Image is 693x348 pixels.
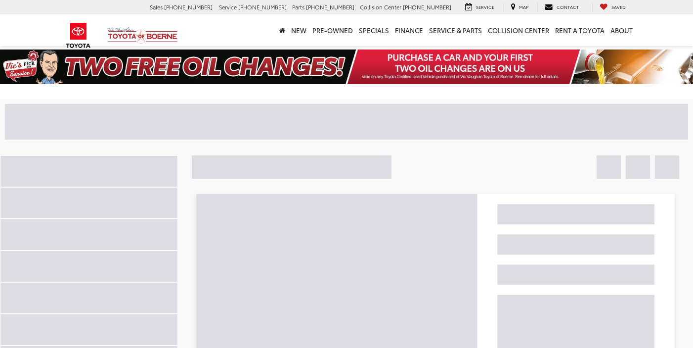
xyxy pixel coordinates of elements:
[292,3,304,11] span: Parts
[552,14,607,46] a: Rent a Toyota
[356,14,392,46] a: Specials
[607,14,636,46] a: About
[276,14,288,46] a: Home
[403,3,451,11] span: [PHONE_NUMBER]
[60,19,97,51] img: Toyota
[426,14,485,46] a: Service & Parts: Opens in a new tab
[458,3,502,12] a: Service
[238,3,287,11] span: [PHONE_NUMBER]
[150,3,163,11] span: Sales
[557,3,579,10] span: Contact
[306,3,354,11] span: [PHONE_NUMBER]
[360,3,401,11] span: Collision Center
[107,27,178,44] img: Vic Vaughan Toyota of Boerne
[164,3,213,11] span: [PHONE_NUMBER]
[503,3,536,12] a: Map
[392,14,426,46] a: Finance
[476,3,494,10] span: Service
[485,14,552,46] a: Collision Center
[309,14,356,46] a: Pre-Owned
[288,14,309,46] a: New
[592,3,633,12] a: My Saved Vehicles
[611,3,626,10] span: Saved
[537,3,586,12] a: Contact
[519,3,528,10] span: Map
[219,3,237,11] span: Service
